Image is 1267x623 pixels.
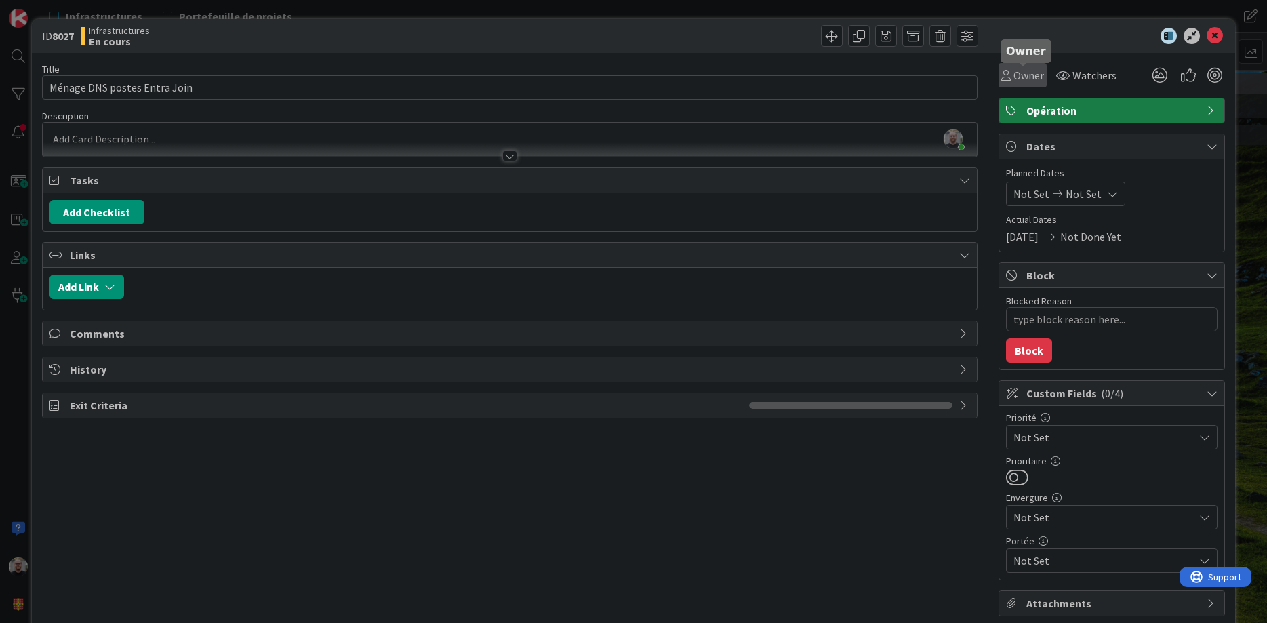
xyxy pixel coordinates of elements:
[70,172,953,188] span: Tasks
[1006,228,1039,245] span: [DATE]
[1013,67,1044,83] span: Owner
[1026,595,1200,611] span: Attachments
[42,28,74,44] span: ID
[70,397,743,414] span: Exit Criteria
[1006,45,1046,58] h5: Owner
[1101,386,1123,400] span: ( 0/4 )
[1026,267,1200,283] span: Block
[1013,428,1187,447] span: Not Set
[1006,295,1072,307] label: Blocked Reason
[1072,67,1117,83] span: Watchers
[89,25,150,36] span: Infrastructures
[1026,138,1200,155] span: Dates
[1013,186,1049,202] span: Not Set
[89,36,150,47] b: En cours
[70,247,953,263] span: Links
[52,29,74,43] b: 8027
[42,75,978,100] input: type card name here...
[42,63,60,75] label: Title
[1006,338,1052,363] button: Block
[1066,186,1102,202] span: Not Set
[1006,213,1218,227] span: Actual Dates
[28,2,62,18] span: Support
[1026,102,1200,119] span: Opération
[1060,228,1121,245] span: Not Done Yet
[1006,536,1218,546] div: Portée
[1006,456,1218,466] div: Prioritaire
[1006,493,1218,502] div: Envergure
[1026,385,1200,401] span: Custom Fields
[49,275,124,299] button: Add Link
[70,325,953,342] span: Comments
[944,129,963,148] img: FlXCTX7kkGe5AuwmhCBIemfPpxx6xIrT.jpg
[70,361,953,378] span: History
[1013,508,1187,527] span: Not Set
[1006,413,1218,422] div: Priorité
[1013,552,1194,569] span: Not Set
[49,200,144,224] button: Add Checklist
[42,110,89,122] span: Description
[1006,166,1218,180] span: Planned Dates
